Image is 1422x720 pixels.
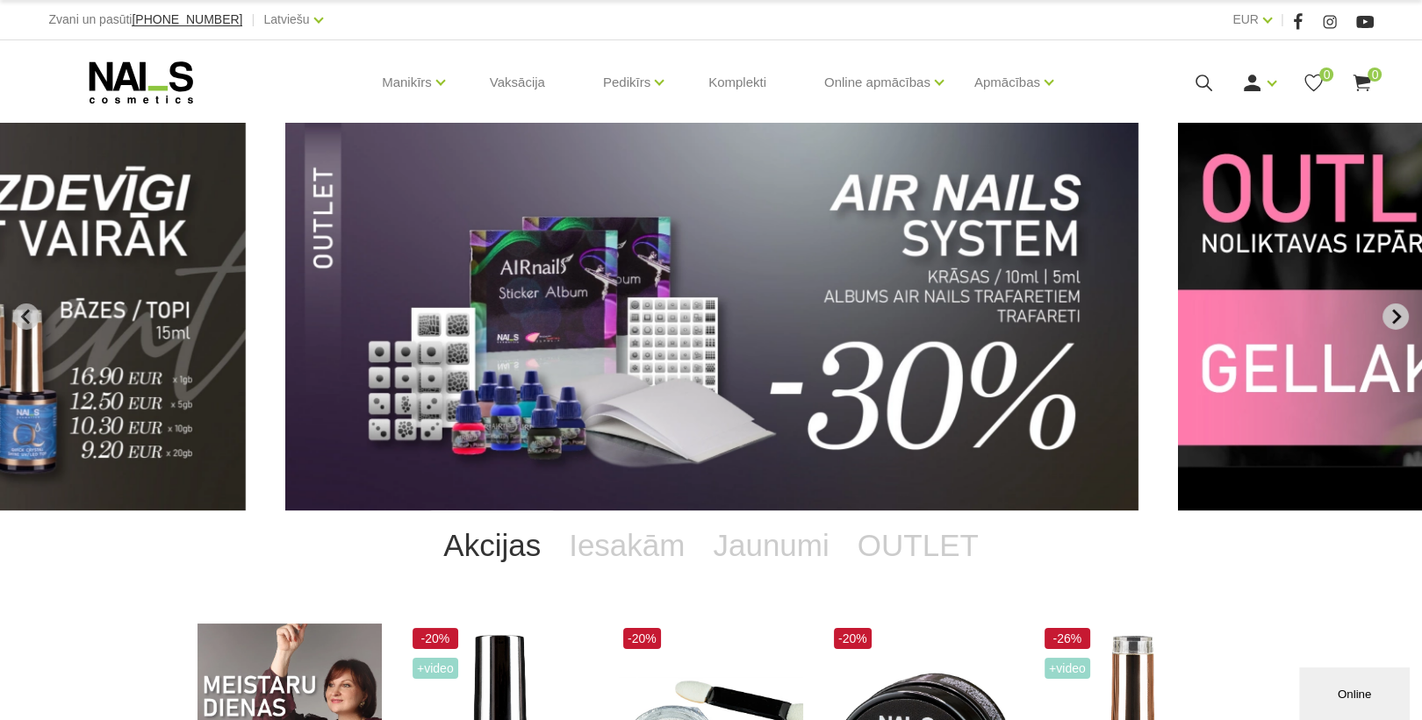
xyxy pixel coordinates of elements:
[132,12,242,26] span: [PHONE_NUMBER]
[413,628,458,649] span: -20%
[623,628,661,649] span: -20%
[555,510,699,581] a: Iesakām
[974,47,1040,118] a: Apmācības
[382,47,432,118] a: Manikīrs
[1351,72,1373,94] a: 0
[476,40,559,125] a: Vaksācija
[49,9,243,31] div: Zvani un pasūti
[1045,628,1090,649] span: -26%
[844,510,993,581] a: OUTLET
[413,658,458,679] span: +Video
[1045,658,1090,679] span: +Video
[1382,303,1409,330] button: Next slide
[1303,72,1325,94] a: 0
[1319,68,1333,82] span: 0
[824,47,930,118] a: Online apmācības
[699,510,843,581] a: Jaunumi
[285,123,1138,510] li: 9 of 11
[1232,9,1259,30] a: EUR
[694,40,780,125] a: Komplekti
[603,47,650,118] a: Pedikīrs
[834,628,872,649] span: -20%
[1299,664,1413,720] iframe: chat widget
[251,9,255,31] span: |
[429,510,555,581] a: Akcijas
[1368,68,1382,82] span: 0
[1281,9,1284,31] span: |
[13,303,39,330] button: Previous slide
[263,9,309,30] a: Latviešu
[132,13,242,26] a: [PHONE_NUMBER]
